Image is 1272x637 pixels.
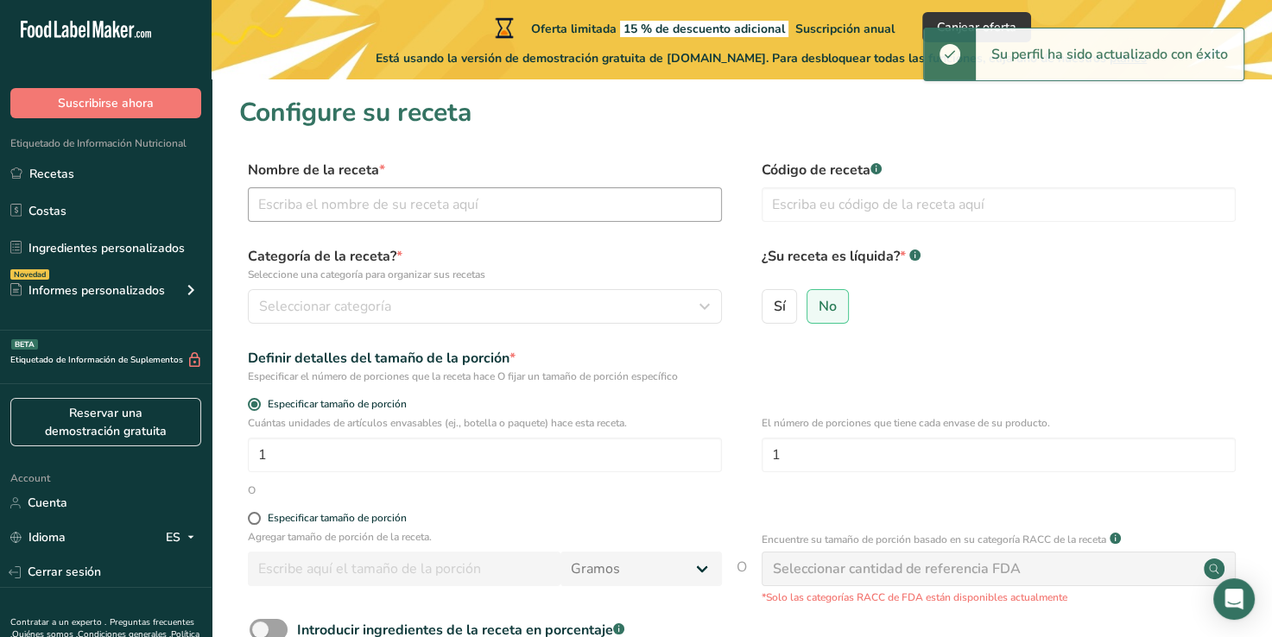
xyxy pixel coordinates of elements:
[976,28,1244,80] div: Su perfil ha sido actualizado con éxito
[259,296,391,317] span: Seleccionar categoría
[1213,578,1255,620] div: Open Intercom Messenger
[58,94,154,112] span: Suscribirse ahora
[795,21,895,37] span: Suscripción anual
[10,522,66,552] a: Idioma
[248,267,722,282] p: Seleccione una categoría para organizar sus recetas
[11,339,38,350] div: BETA
[10,281,165,300] div: Informes personalizados
[10,616,106,628] a: Contratar a un experto .
[166,527,201,548] div: ES
[762,590,1236,605] p: *Solo las categorías RACC de FDA están disponibles actualmente
[819,298,837,315] span: No
[10,88,201,118] button: Suscribirse ahora
[248,529,722,545] p: Agregar tamaño de porción de la receta.
[248,187,722,222] input: Escriba el nombre de su receta aquí
[248,348,722,369] div: Definir detalles del tamaño de la porción
[268,512,407,525] div: Especificar tamaño de porción
[248,369,722,384] div: Especificar el número de porciones que la receta hace O fijar un tamaño de porción específico
[774,298,786,315] span: Sí
[762,415,1236,431] p: El número de porciones que tiene cada envase de su producto.
[10,269,49,280] div: Novedad
[773,558,1021,579] div: Seleccionar cantidad de referencia FDA
[922,12,1031,42] button: Canjear oferta
[737,557,747,605] span: O
[762,246,1236,282] label: ¿Su receta es líquida?
[239,93,1244,132] h1: Configure su receta
[10,398,201,446] a: Reservar una demostración gratuita
[491,17,895,38] div: Oferta limitada
[937,18,1016,36] span: Canjear oferta
[248,552,560,586] input: Escribe aquí el tamaño de la porción
[248,289,722,324] button: Seleccionar categoría
[762,187,1236,222] input: Escriba eu código de la receta aquí
[762,160,1236,180] label: Código de receta
[248,160,722,180] label: Nombre de la receta
[620,21,788,37] span: 15 % de descuento adicional
[762,532,1106,547] p: Encuentre su tamaño de porción basado en su categoría RACC de la receta
[376,49,1147,67] span: Está usando la versión de demostración gratuita de [DOMAIN_NAME]. Para desbloquear todas las func...
[248,482,256,498] div: O
[248,415,722,431] p: Cuántas unidades de artículos envasables (ej., botella o paquete) hace esta receta.
[248,246,722,282] label: Categoría de la receta?
[261,398,407,411] span: Especificar tamaño de porción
